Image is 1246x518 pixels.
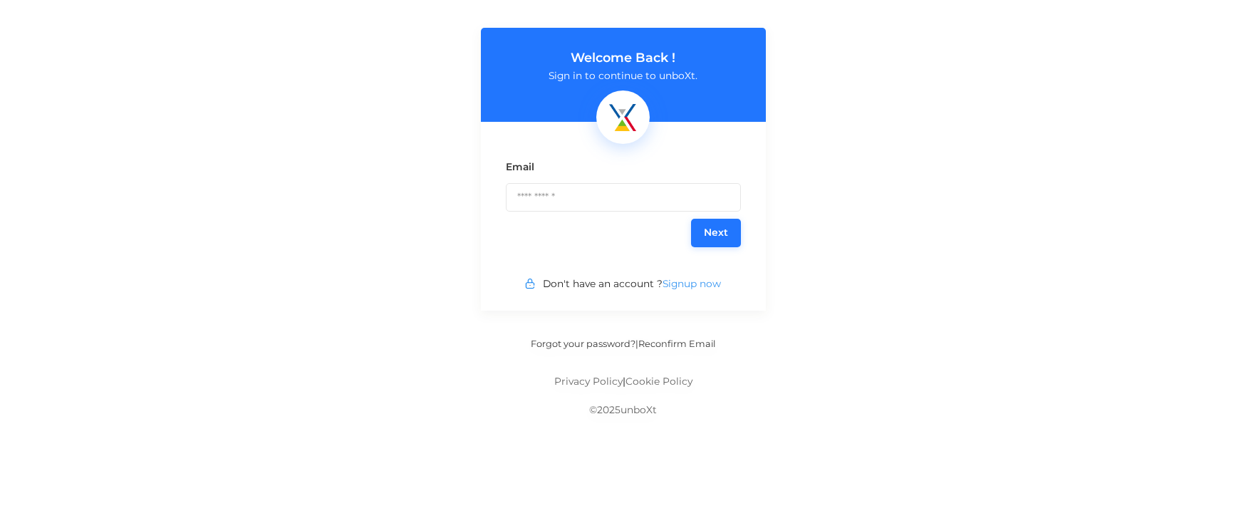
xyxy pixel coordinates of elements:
[481,373,766,390] div: |
[609,104,636,131] img: brandIcon
[571,50,675,65] span: Welcome Back !
[554,375,623,387] a: Privacy Policy
[663,276,721,293] a: Signup now
[506,276,741,293] div: Don't have an account ?
[625,375,692,387] a: Cookie Policy
[481,402,766,419] div: © 2025 unboXt
[691,219,741,247] button: Next
[531,338,635,349] a: Forgot your password?
[481,336,766,353] div: |
[525,278,535,289] img: lock
[638,338,715,349] a: Reconfirm Email
[481,49,766,84] div: Sign in to continue to unboXt.
[506,159,741,176] p: Email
